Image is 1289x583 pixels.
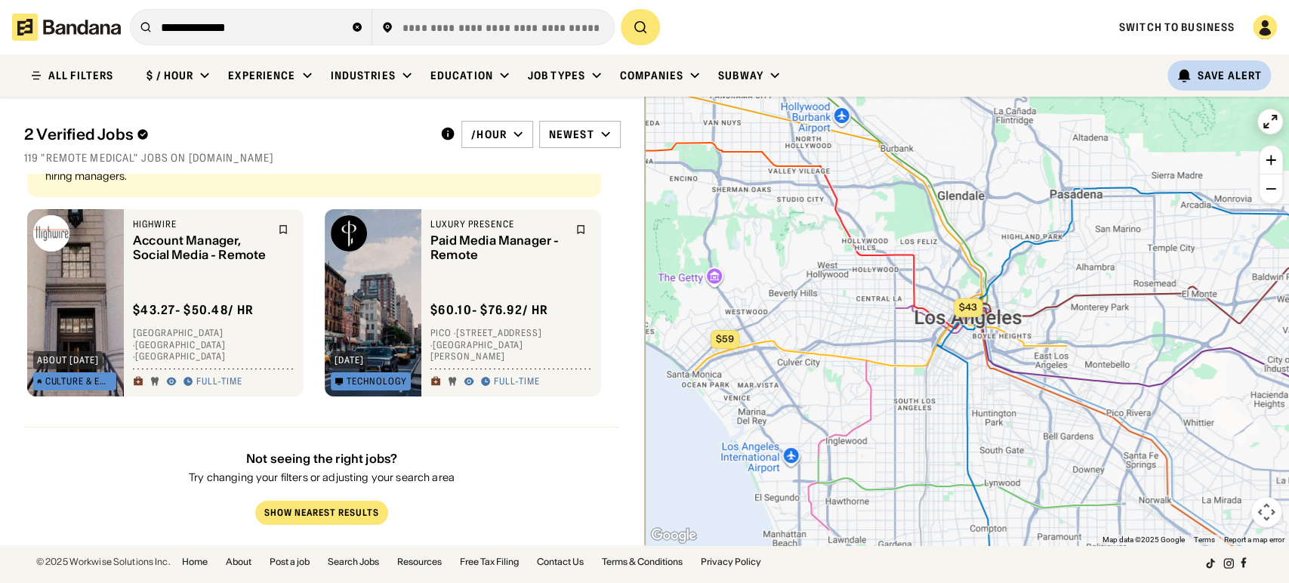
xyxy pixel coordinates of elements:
[460,557,519,566] a: Free Tax Filing
[347,377,407,386] div: Technology
[528,69,585,82] div: Job Types
[430,69,493,82] div: Education
[718,69,763,82] div: Subway
[701,557,761,566] a: Privacy Policy
[959,301,977,313] span: $43
[1198,69,1262,82] div: Save Alert
[1224,535,1284,544] a: Report a map error
[189,473,455,483] div: Try changing your filters or adjusting your search area
[24,151,621,165] div: 119 "Remote Medical" jobs on [DOMAIN_NAME]
[716,333,734,344] span: $59
[335,356,364,365] div: [DATE]
[430,233,566,262] div: Paid Media Manager - Remote
[1251,497,1281,527] button: Map camera controls
[537,557,584,566] a: Contact Us
[264,509,378,518] div: Show Nearest Results
[430,218,566,230] div: Luxury Presence
[620,69,683,82] div: Companies
[1119,20,1235,34] a: Switch to Business
[45,377,113,386] div: Culture & Entertainment
[133,328,294,363] div: [GEOGRAPHIC_DATA] · [GEOGRAPHIC_DATA] · [GEOGRAPHIC_DATA]
[146,69,193,82] div: $ / hour
[133,233,269,262] div: Account Manager, Social Media - Remote
[494,376,540,388] div: Full-time
[36,557,170,566] div: © 2025 Workwise Solutions Inc.
[228,69,295,82] div: Experience
[397,557,442,566] a: Resources
[196,376,242,388] div: Full-time
[270,557,310,566] a: Post a job
[133,303,254,319] div: $ 43.27 - $50.48 / hr
[12,14,121,41] img: Bandana logotype
[331,215,367,251] img: Luxury Presence logo
[182,557,208,566] a: Home
[189,452,455,466] div: Not seeing the right jobs?
[649,526,698,545] a: Open this area in Google Maps (opens a new window)
[649,526,698,545] img: Google
[24,174,619,545] div: grid
[602,557,683,566] a: Terms & Conditions
[549,128,594,141] div: Newest
[24,125,428,143] div: 2 Verified Jobs
[430,303,548,319] div: $ 60.10 - $76.92 / hr
[1194,535,1215,544] a: Terms (opens in new tab)
[33,215,69,251] img: Highwire logo
[48,70,113,81] div: ALL FILTERS
[37,356,99,365] div: about [DATE]
[1102,535,1185,544] span: Map data ©2025 Google
[331,69,396,82] div: Industries
[226,557,251,566] a: About
[328,557,379,566] a: Search Jobs
[430,328,592,363] div: Pico · [STREET_ADDRESS] · [GEOGRAPHIC_DATA][PERSON_NAME]
[133,218,269,230] div: Highwire
[471,128,507,141] div: /hour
